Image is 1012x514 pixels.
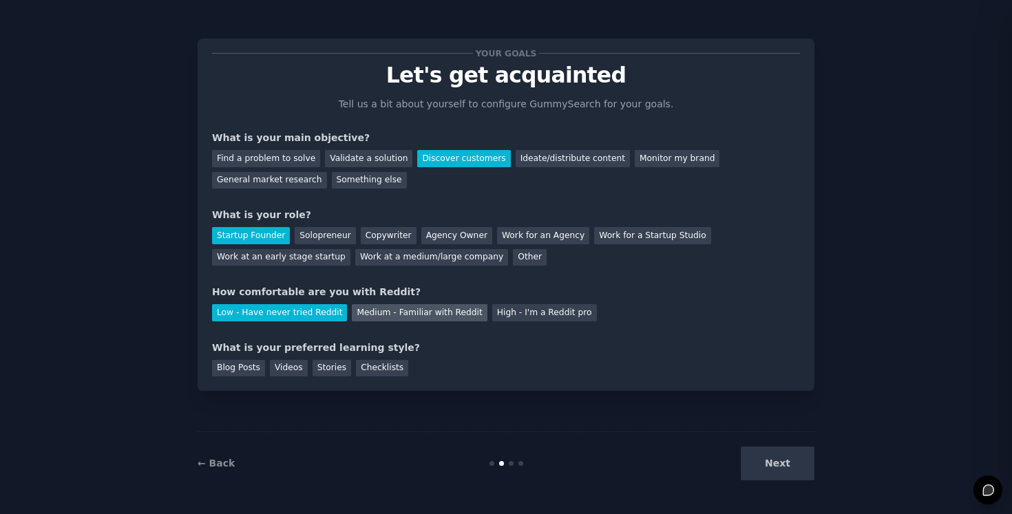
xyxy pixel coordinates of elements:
div: Checklists [356,360,408,377]
div: What is your main objective? [212,131,800,145]
div: Blog Posts [212,360,265,377]
div: Copywriter [361,227,417,244]
div: High - I'm a Reddit pro [492,304,597,321]
div: Ideate/distribute content [516,150,630,167]
p: Tell us a bit about yourself to configure GummySearch for your goals. [333,97,679,111]
div: Other [513,249,547,266]
div: General market research [212,172,327,189]
div: Monitor my brand [635,150,719,167]
div: Videos [270,360,308,377]
div: What is your preferred learning style? [212,341,800,355]
span: Your goals [473,46,539,61]
div: Medium - Familiar with Reddit [352,304,487,321]
div: Discover customers [417,150,510,167]
div: What is your role? [212,208,800,222]
div: Work for an Agency [497,227,589,244]
div: Startup Founder [212,227,290,244]
div: Stories [313,360,351,377]
div: Find a problem to solve [212,150,320,167]
div: Solopreneur [295,227,355,244]
p: Let's get acquainted [212,63,800,87]
div: Work at a medium/large company [355,249,508,266]
div: Something else [332,172,407,189]
div: Work for a Startup Studio [594,227,710,244]
div: Agency Owner [421,227,492,244]
div: Work at an early stage startup [212,249,350,266]
div: Validate a solution [325,150,412,167]
a: ← Back [198,458,235,469]
div: Low - Have never tried Reddit [212,304,347,321]
div: How comfortable are you with Reddit? [212,285,800,299]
